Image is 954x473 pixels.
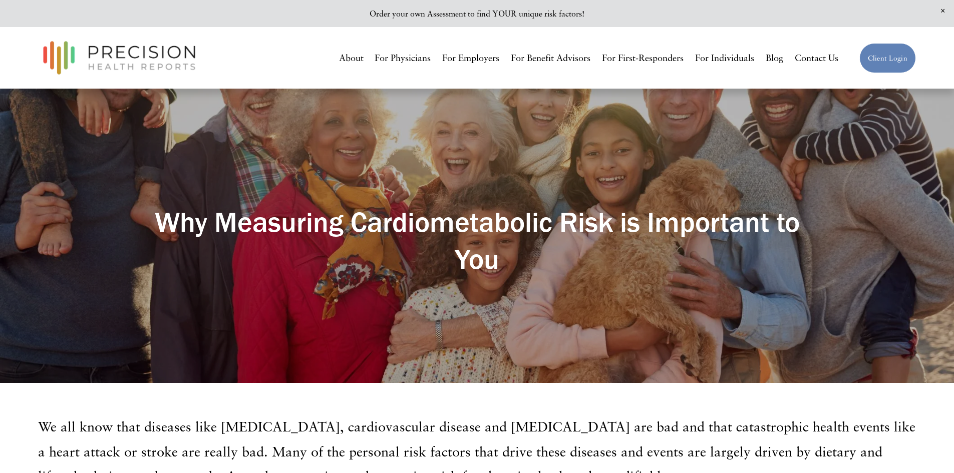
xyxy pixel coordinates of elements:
a: About [339,49,364,68]
a: Blog [766,49,783,68]
img: Precision Health Reports [38,37,200,79]
a: For Physicians [375,49,431,68]
a: For Benefit Advisors [511,49,590,68]
a: For First-Responders [602,49,684,68]
a: For Employers [442,49,499,68]
a: For Individuals [695,49,754,68]
a: Contact Us [795,49,838,68]
a: Client Login [859,43,916,73]
h2: Why Measuring Cardiometabolic Risk is Important to You [148,203,806,278]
